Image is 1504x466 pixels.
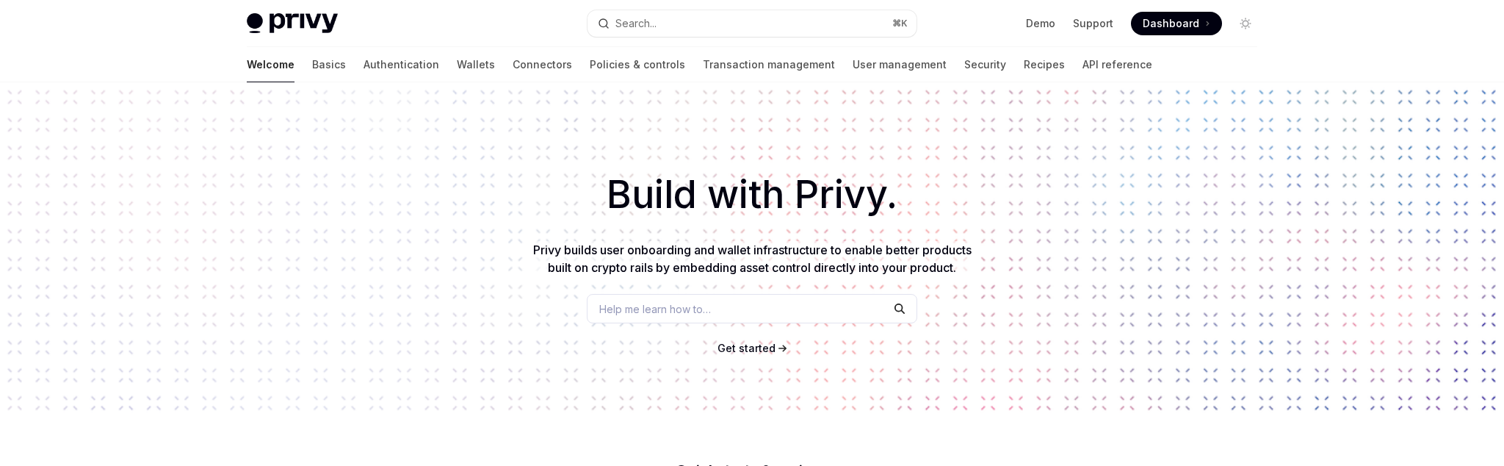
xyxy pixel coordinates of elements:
[513,47,572,82] a: Connectors
[590,47,685,82] a: Policies & controls
[892,18,908,29] span: ⌘ K
[1082,47,1152,82] a: API reference
[23,166,1480,223] h1: Build with Privy.
[717,342,775,354] span: Get started
[457,47,495,82] a: Wallets
[599,301,711,317] span: Help me learn how to…
[1143,16,1199,31] span: Dashboard
[1073,16,1113,31] a: Support
[247,13,338,34] img: light logo
[1131,12,1222,35] a: Dashboard
[964,47,1006,82] a: Security
[703,47,835,82] a: Transaction management
[533,243,972,275] span: Privy builds user onboarding and wallet infrastructure to enable better products built on crypto ...
[853,47,947,82] a: User management
[364,47,439,82] a: Authentication
[312,47,346,82] a: Basics
[717,341,775,356] a: Get started
[1234,12,1257,35] button: Toggle dark mode
[615,15,657,32] div: Search...
[247,47,294,82] a: Welcome
[1026,16,1055,31] a: Demo
[1024,47,1065,82] a: Recipes
[587,10,916,37] button: Open search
